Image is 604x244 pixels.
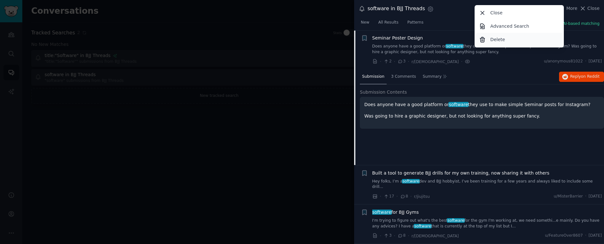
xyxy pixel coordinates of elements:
[359,18,372,31] a: New
[411,60,459,64] span: r/[DEMOGRAPHIC_DATA]
[585,194,586,199] span: ·
[579,5,600,12] button: Close
[447,218,465,223] span: software
[400,194,408,199] span: 8
[411,234,459,238] span: r/[DEMOGRAPHIC_DATA]
[423,74,441,80] span: Summary
[552,21,600,27] button: New: AI-based matching
[414,224,432,228] span: software
[448,102,469,107] span: software
[461,58,462,65] span: ·
[378,20,398,25] span: All Results
[589,194,602,199] span: [DATE]
[407,20,423,25] span: Patterns
[581,74,600,79] span: on Reddit
[383,59,391,64] span: 2
[414,194,430,199] span: r/jiujitsu
[372,210,392,215] span: software
[446,44,463,48] span: software
[410,193,411,200] span: ·
[570,74,600,80] span: Reply
[376,18,401,31] a: All Results
[372,209,419,216] a: softwarefor BJJ Gyms
[405,18,426,31] a: Patterns
[372,218,602,229] a: I'm trying to figure out what's the bestsoftwarefor the gym I'm working at, we need somethi...e m...
[391,74,416,80] span: 3 Comments
[397,233,405,239] span: 8
[566,5,578,12] span: More
[589,233,602,239] span: [DATE]
[554,194,583,199] span: u/MisterBarrier
[560,5,578,12] button: More
[380,58,381,65] span: ·
[394,233,395,239] span: ·
[394,58,395,65] span: ·
[372,44,602,55] a: Does anyone have a good platform orsoftwarethey use to make simple Seminar posts for Instagram? W...
[490,10,502,16] p: Close
[585,59,586,64] span: ·
[490,36,505,43] p: Delete
[545,233,583,239] span: u/FeatureOver8607
[372,170,549,176] a: Built a tool to generate BJJ drills for my own training, now sharing it with others
[362,74,384,80] span: Submission
[397,193,398,200] span: ·
[380,233,381,239] span: ·
[397,59,405,64] span: 3
[476,19,563,33] a: Advanced Search
[360,89,407,96] span: Submission Contents
[544,59,583,64] span: u/anonymous81022
[361,20,369,25] span: New
[589,59,602,64] span: [DATE]
[383,233,391,239] span: 3
[367,5,425,13] div: software in BJJ Threads
[372,209,419,216] span: for BJJ Gyms
[364,101,600,108] p: Does anyone have a good platform or they use to make simple Seminar posts for Instagram?
[372,35,423,41] a: Seminar Poster Design
[383,194,394,199] span: 17
[364,113,600,119] p: Was going to hire a graphic designer, but not looking for anything super fancy.
[490,23,529,30] p: Advanced Search
[408,58,409,65] span: ·
[408,233,409,239] span: ·
[587,5,600,12] span: Close
[402,179,420,183] span: software
[372,179,602,190] a: Hey folks, I’m asoftwaredev and BJJ hobbyist, I’ve been training for a few years and always liked...
[585,233,586,239] span: ·
[380,193,381,200] span: ·
[559,72,604,82] button: Replyon Reddit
